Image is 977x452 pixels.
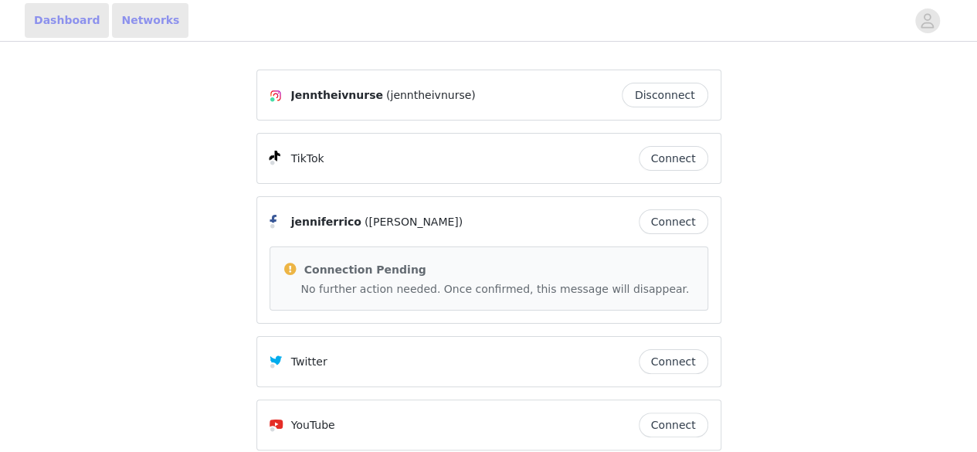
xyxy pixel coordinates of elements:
[639,146,708,171] button: Connect
[920,8,935,33] div: avatar
[112,3,188,38] a: Networks
[386,87,476,104] span: (jenntheivnurse)
[301,281,695,297] p: No further action needed. Once confirmed, this message will disappear.
[291,417,335,433] p: YouTube
[365,214,463,230] span: ([PERSON_NAME])
[639,349,708,374] button: Connect
[291,87,383,104] span: Jenntheivnurse
[304,263,426,276] span: Connection Pending
[639,209,708,234] button: Connect
[291,151,324,167] p: TikTok
[25,3,109,38] a: Dashboard
[270,90,282,102] img: Instagram Icon
[291,214,361,230] span: jenniferrico
[291,354,327,370] p: Twitter
[622,83,708,107] button: Disconnect
[639,413,708,437] button: Connect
